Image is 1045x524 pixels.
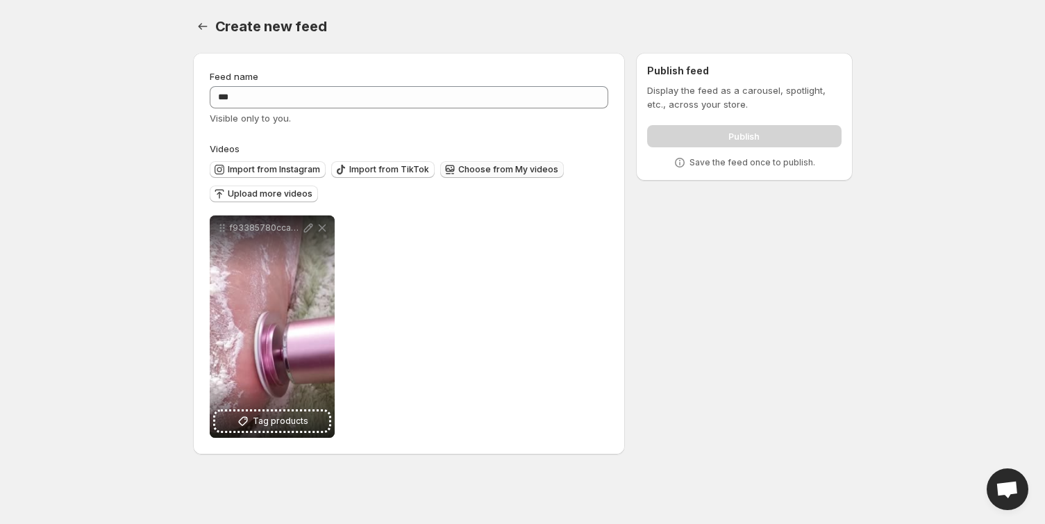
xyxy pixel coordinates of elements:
[210,71,258,82] span: Feed name
[210,113,291,124] span: Visible only to you.
[210,143,240,154] span: Videos
[331,161,435,178] button: Import from TikTok
[215,411,329,431] button: Tag products
[215,18,327,35] span: Create new feed
[458,164,558,175] span: Choose from My videos
[210,186,318,202] button: Upload more videos
[253,414,308,428] span: Tag products
[228,188,312,199] span: Upload more videos
[689,157,815,168] p: Save the feed once to publish.
[987,468,1028,510] a: Open chat
[349,164,429,175] span: Import from TikTok
[229,222,301,234] p: f93385780cca4aa69eb92e9828ae2838
[228,164,320,175] span: Import from Instagram
[210,215,335,438] div: f93385780cca4aa69eb92e9828ae2838Tag products
[440,161,564,178] button: Choose from My videos
[210,161,326,178] button: Import from Instagram
[193,17,212,36] button: Settings
[647,83,841,111] p: Display the feed as a carousel, spotlight, etc., across your store.
[647,64,841,78] h2: Publish feed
